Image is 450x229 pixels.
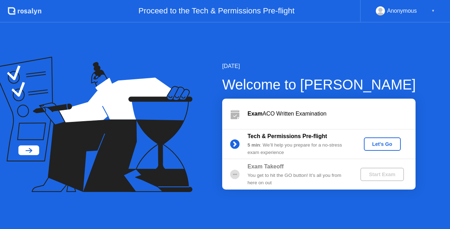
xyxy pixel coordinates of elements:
div: Anonymous [387,6,417,16]
div: Start Exam [363,172,401,177]
b: Exam [247,111,263,117]
div: Welcome to [PERSON_NAME] [222,74,416,95]
div: ACO Written Examination [247,110,416,118]
b: Tech & Permissions Pre-flight [247,133,327,139]
button: Let's Go [364,137,401,151]
div: [DATE] [222,62,416,70]
b: Exam Takeoff [247,163,284,169]
div: ▼ [431,6,435,16]
button: Start Exam [360,168,404,181]
b: 5 min [247,142,260,148]
div: : We’ll help you prepare for a no-stress exam experience [247,142,349,156]
div: You get to hit the GO button! It’s all you from here on out [247,172,349,186]
div: Let's Go [367,141,398,147]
